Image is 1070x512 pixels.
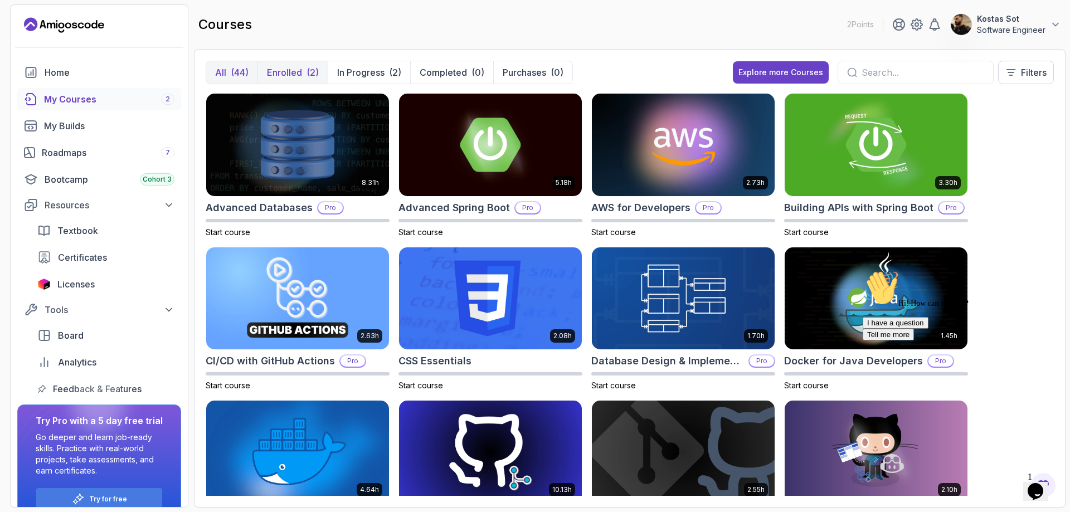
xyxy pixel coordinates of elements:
img: AWS for Developers card [592,94,775,196]
h2: CSS Essentials [398,353,471,369]
a: licenses [31,273,181,295]
button: Completed(0) [410,61,493,84]
div: My Builds [44,119,174,133]
span: Start course [591,227,636,237]
span: Cohort 3 [143,175,172,184]
div: Bootcamp [45,173,174,186]
a: builds [17,115,181,137]
span: Start course [206,381,250,390]
div: Tools [45,303,174,316]
p: Kostas Sot [977,13,1045,25]
span: 2 [166,95,170,104]
p: 1.70h [747,331,765,340]
p: Go deeper and learn job-ready skills. Practice with real-world projects, take assessments, and ea... [36,432,163,476]
div: (0) [471,66,484,79]
input: Search... [862,66,984,79]
h2: Database Design & Implementation [591,353,744,369]
img: Advanced Spring Boot card [399,94,582,196]
span: Start course [398,381,443,390]
a: textbook [31,220,181,242]
p: All [215,66,226,79]
div: Roadmaps [42,146,174,159]
p: 2.10h [941,485,957,494]
button: Tools [17,300,181,320]
span: 7 [166,148,170,157]
span: Start course [591,381,636,390]
img: Docker for Java Developers card [785,247,967,350]
h2: AWS for Developers [591,200,690,216]
p: 2.63h [361,331,379,340]
a: board [31,324,181,347]
p: Pro [515,202,540,213]
span: Feedback & Features [53,382,142,396]
button: Try for free [36,487,163,510]
p: Software Engineer [977,25,1045,36]
h2: CI/CD with GitHub Actions [206,353,335,369]
span: Certificates [58,251,107,264]
p: Pro [318,202,343,213]
img: user profile image [951,14,972,35]
a: bootcamp [17,168,181,191]
p: Pro [939,202,964,213]
p: 2.08h [553,331,572,340]
img: Database Design & Implementation card [592,247,775,350]
p: Filters [1021,66,1047,79]
p: 5.18h [556,178,572,187]
button: I have a question [4,51,70,63]
p: In Progress [337,66,385,79]
h2: Advanced Spring Boot [398,200,510,216]
a: roadmaps [17,142,181,164]
a: Landing page [24,16,104,34]
img: Git & GitHub Fundamentals card [592,401,775,503]
div: Home [45,66,174,79]
h2: courses [198,16,252,33]
img: Advanced Databases card [206,94,389,196]
span: Start course [784,227,829,237]
img: GitHub Toolkit card [785,401,967,503]
h2: Advanced Databases [206,200,313,216]
iframe: chat widget [858,266,1059,462]
div: Resources [45,198,174,212]
a: analytics [31,351,181,373]
button: Filters [998,61,1054,84]
img: Git for Professionals card [399,401,582,503]
p: Enrolled [267,66,302,79]
img: Building APIs with Spring Boot card [785,94,967,196]
span: Textbook [57,224,98,237]
span: Hi! How can we help? [4,33,110,42]
iframe: chat widget [1023,467,1059,501]
button: user profile imageKostas SotSoftware Engineer [950,13,1061,36]
a: courses [17,88,181,110]
img: CSS Essentials card [399,247,582,350]
p: Completed [420,66,467,79]
div: Explore more Courses [738,67,823,78]
span: Start course [398,227,443,237]
p: Pro [750,355,774,367]
div: (44) [231,66,249,79]
div: (2) [307,66,319,79]
div: (0) [551,66,563,79]
p: 8.31h [362,178,379,187]
p: 4.64h [360,485,379,494]
span: Analytics [58,355,96,369]
span: Licenses [57,277,95,291]
button: Purchases(0) [493,61,572,84]
img: Docker For Professionals card [206,401,389,503]
h2: Building APIs with Spring Boot [784,200,933,216]
p: 2.55h [747,485,765,494]
button: Resources [17,195,181,215]
button: In Progress(2) [328,61,410,84]
p: 2.73h [746,178,765,187]
div: 👋Hi! How can we help?I have a questionTell me more [4,4,205,75]
h2: Docker for Java Developers [784,353,923,369]
button: Explore more Courses [733,61,829,84]
a: certificates [31,246,181,269]
button: Tell me more [4,63,56,75]
a: home [17,61,181,84]
img: CI/CD with GitHub Actions card [206,247,389,350]
img: :wave: [4,4,40,40]
button: All(44) [206,61,257,84]
p: 3.30h [938,178,957,187]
